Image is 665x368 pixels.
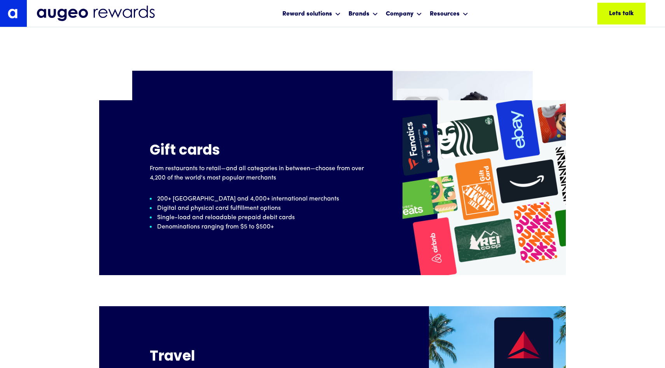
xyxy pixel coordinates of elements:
h5: Travel [150,350,379,365]
div: Reward solutions [280,3,343,24]
div: Reward solutions [282,9,332,19]
p: 200+ [GEOGRAPHIC_DATA] and 4,000+ international merchants [157,194,339,204]
a: Lets talk [597,3,646,24]
p: Digital and physical card fulfillment options [157,204,281,213]
img: Augeo Rewards business unit full logo in midnight blue. [37,5,155,22]
div: Resources [430,9,460,19]
div: Brands [348,9,369,19]
div: Resources [428,3,470,24]
div: Brands [346,3,380,24]
h5: Gift cards [150,144,379,159]
p: Denominations ranging from $5 to $500+ [157,222,274,232]
p: From restaurants to retail—and all categories in between—choose from over 4,200 of the world's mo... [150,164,379,183]
p: Single-load and reloadable prepaid debit cards [157,213,295,222]
div: Company [386,9,413,19]
div: Company [384,3,424,24]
